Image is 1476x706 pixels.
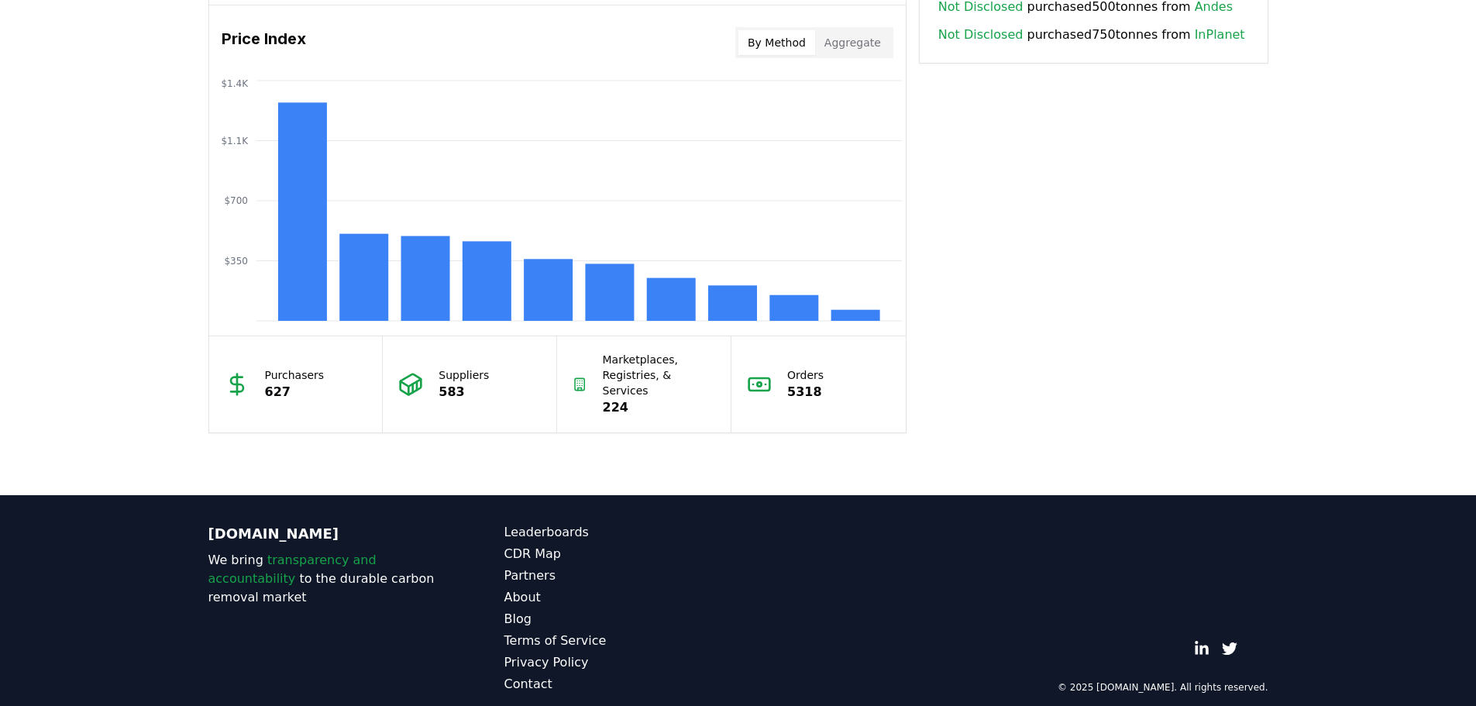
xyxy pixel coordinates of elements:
a: Contact [504,675,738,694]
p: © 2025 [DOMAIN_NAME]. All rights reserved. [1058,681,1268,694]
p: 627 [265,383,325,401]
tspan: $1.4K [221,78,249,89]
a: Leaderboards [504,523,738,542]
button: By Method [738,30,815,55]
p: 583 [439,383,489,401]
p: 5318 [787,383,824,401]
p: [DOMAIN_NAME] [208,523,442,545]
p: We bring to the durable carbon removal market [208,551,442,607]
a: CDR Map [504,545,738,563]
tspan: $1.1K [221,136,249,146]
p: Purchasers [265,367,325,383]
a: Partners [504,567,738,585]
button: Aggregate [815,30,890,55]
p: 224 [603,398,716,417]
p: Orders [787,367,824,383]
a: Not Disclosed [938,26,1024,44]
a: LinkedIn [1194,641,1209,656]
p: Marketplaces, Registries, & Services [603,352,716,398]
a: About [504,588,738,607]
h3: Price Index [222,27,306,58]
p: Suppliers [439,367,489,383]
a: Twitter [1222,641,1237,656]
a: InPlanet [1195,26,1245,44]
span: transparency and accountability [208,553,377,586]
a: Privacy Policy [504,653,738,672]
a: Blog [504,610,738,629]
tspan: $700 [224,195,248,206]
span: purchased 750 tonnes from [938,26,1245,44]
tspan: $350 [224,256,248,267]
a: Terms of Service [504,632,738,650]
